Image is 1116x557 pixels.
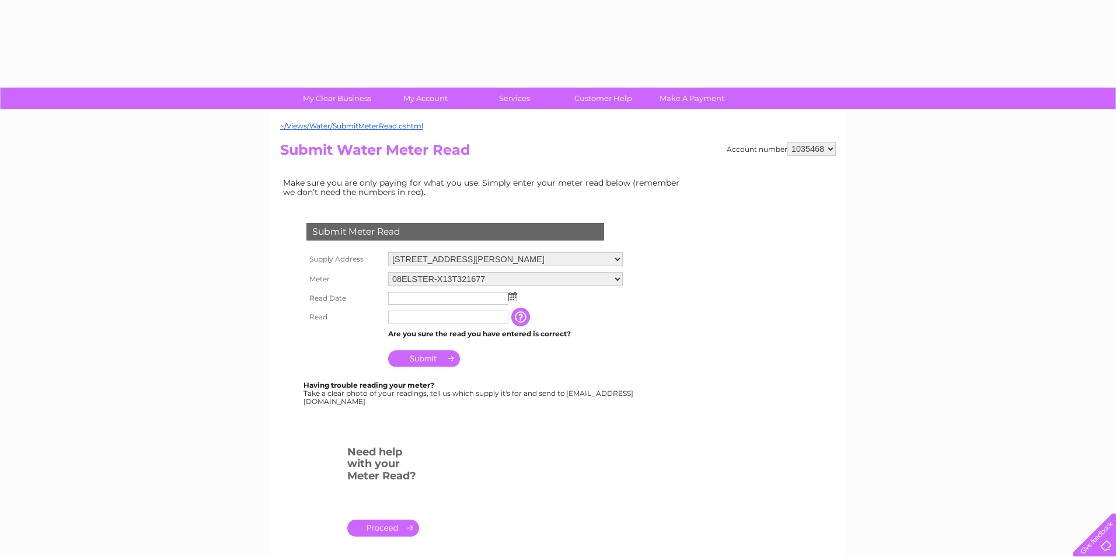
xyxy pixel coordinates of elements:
[385,326,626,342] td: Are you sure the read you have entered is correct?
[378,88,474,109] a: My Account
[555,88,651,109] a: Customer Help
[347,520,419,537] a: .
[306,223,604,241] div: Submit Meter Read
[388,350,460,367] input: Submit
[304,381,635,405] div: Take a clear photo of your readings, tell us which supply it's for and send to [EMAIL_ADDRESS][DO...
[304,289,385,308] th: Read Date
[304,381,434,389] b: Having trouble reading your meter?
[304,308,385,326] th: Read
[280,175,689,200] td: Make sure you are only paying for what you use. Simply enter your meter read below (remember we d...
[466,88,563,109] a: Services
[304,269,385,289] th: Meter
[727,142,836,156] div: Account number
[280,142,836,164] h2: Submit Water Meter Read
[304,249,385,269] th: Supply Address
[508,292,517,301] img: ...
[347,444,419,488] h3: Need help with your Meter Read?
[511,308,532,326] input: Information
[280,121,423,130] a: ~/Views/Water/SubmitMeterRead.cshtml
[289,88,385,109] a: My Clear Business
[644,88,740,109] a: Make A Payment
